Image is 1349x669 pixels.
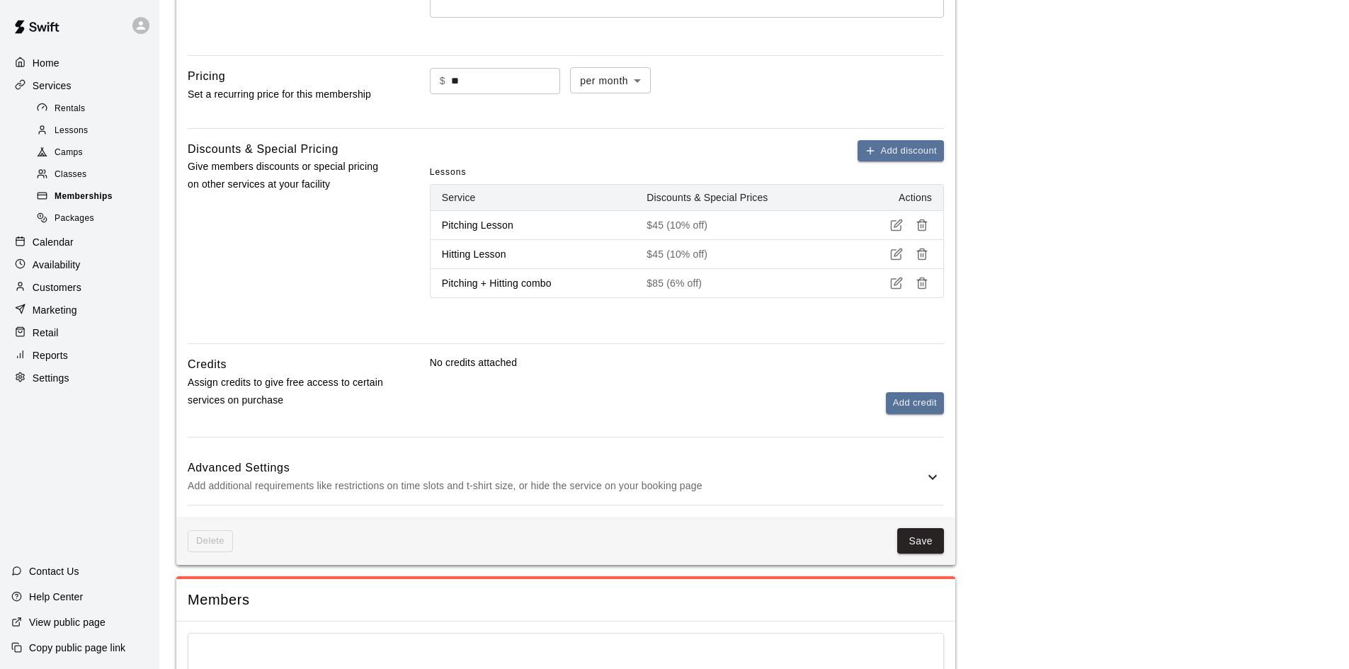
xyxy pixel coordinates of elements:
[34,143,154,163] div: Camps
[55,102,86,116] span: Rentals
[188,355,227,374] h6: Credits
[11,75,148,96] a: Services
[29,564,79,578] p: Contact Us
[635,185,858,211] th: Discounts & Special Prices
[34,208,159,230] a: Packages
[858,140,944,162] button: Add discount
[29,615,106,629] p: View public page
[11,322,148,343] a: Retail
[188,86,385,103] p: Set a recurring price for this membership
[442,218,625,232] p: Pitching Lesson
[897,528,944,554] button: Save
[33,326,59,340] p: Retail
[188,530,233,552] span: This membership cannot be deleted since it still has members
[33,56,59,70] p: Home
[34,99,154,119] div: Rentals
[858,185,943,211] th: Actions
[431,185,636,211] th: Service
[647,247,847,261] p: $45 (10% off)
[33,348,68,362] p: Reports
[442,247,625,261] p: Hitting Lesson
[647,218,847,232] p: $45 (10% off)
[430,355,944,370] p: No credits attached
[188,590,944,610] span: Members
[29,590,83,604] p: Help Center
[188,158,385,193] p: Give members discounts or special pricing on other services at your facility
[11,52,148,74] a: Home
[11,345,148,366] a: Reports
[55,146,83,160] span: Camps
[440,74,445,88] p: $
[34,120,159,142] a: Lessons
[570,67,651,93] div: per month
[34,98,159,120] a: Rentals
[442,276,625,290] p: Pitching + Hitting combo
[34,121,154,141] div: Lessons
[34,142,159,164] a: Camps
[33,79,72,93] p: Services
[11,254,148,275] a: Availability
[34,165,154,185] div: Classes
[55,168,86,182] span: Classes
[188,459,924,477] h6: Advanced Settings
[34,164,159,186] a: Classes
[11,277,148,298] a: Customers
[11,367,148,389] a: Settings
[33,280,81,295] p: Customers
[188,140,338,159] h6: Discounts & Special Pricing
[34,186,159,208] a: Memberships
[33,303,77,317] p: Marketing
[188,449,944,505] div: Advanced SettingsAdd additional requirements like restrictions on time slots and t-shirt size, or...
[188,477,924,495] p: Add additional requirements like restrictions on time slots and t-shirt size, or hide the service...
[33,258,81,272] p: Availability
[29,641,125,655] p: Copy public page link
[188,67,225,86] h6: Pricing
[430,161,467,184] span: Lessons
[11,299,148,321] a: Marketing
[55,212,94,226] span: Packages
[34,187,154,207] div: Memberships
[55,190,113,204] span: Memberships
[33,235,74,249] p: Calendar
[886,392,944,414] button: Add credit
[188,374,385,409] p: Assign credits to give free access to certain services on purchase
[34,209,154,229] div: Packages
[33,371,69,385] p: Settings
[647,276,847,290] p: $85 (6% off)
[11,231,148,253] a: Calendar
[55,124,89,138] span: Lessons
